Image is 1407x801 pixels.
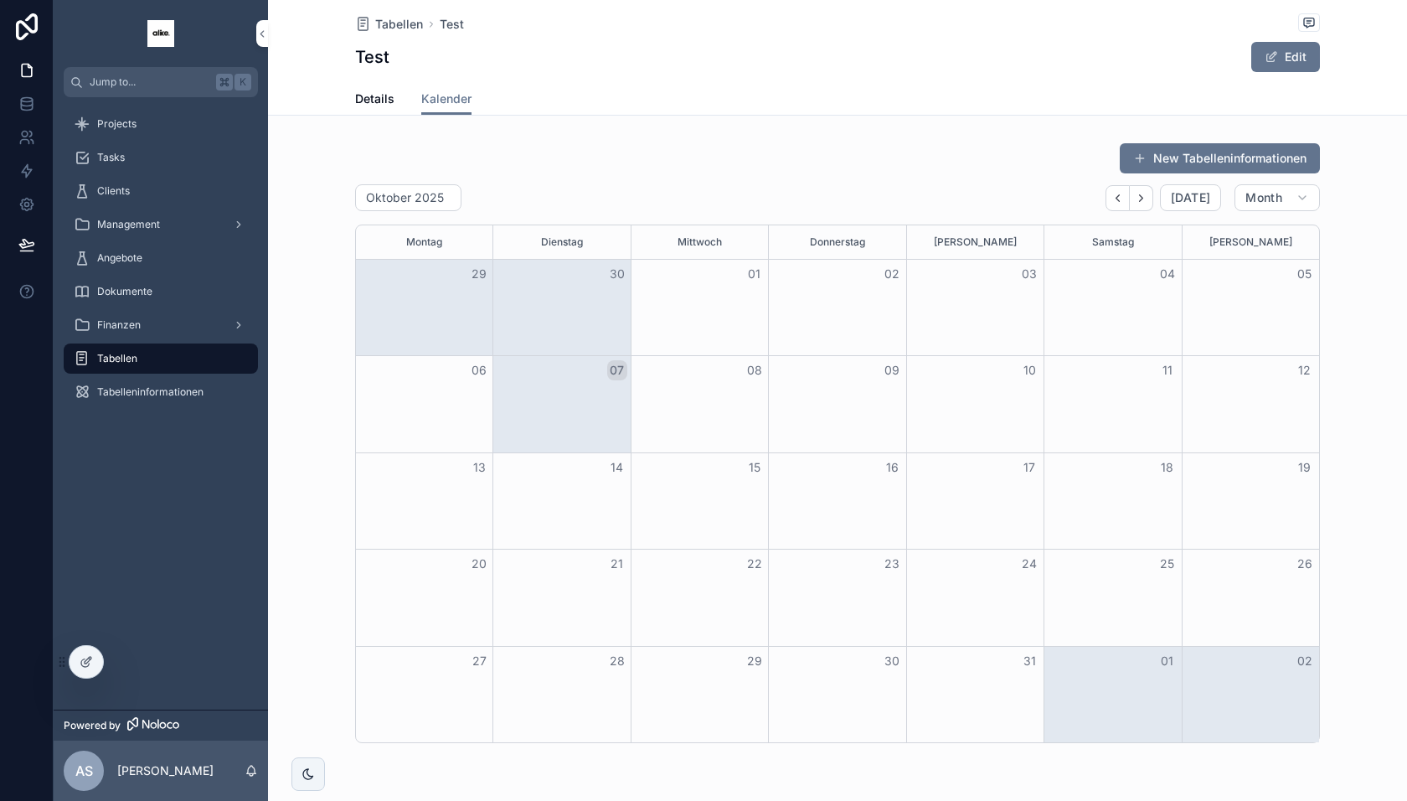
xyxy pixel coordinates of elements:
[1295,457,1315,478] button: 19
[1157,554,1178,574] button: 25
[882,554,902,574] button: 23
[745,264,765,284] button: 01
[355,16,423,33] a: Tabellen
[469,554,489,574] button: 20
[607,651,627,671] button: 28
[1130,185,1153,211] button: Next
[882,360,902,380] button: 09
[64,377,258,407] a: Tabelleninformationen
[1047,225,1178,259] div: Samstag
[607,360,627,380] button: 07
[355,45,389,69] h1: Test
[1157,360,1178,380] button: 11
[1120,143,1320,173] button: New Tabelleninformationen
[882,264,902,284] button: 02
[745,360,765,380] button: 08
[1157,264,1178,284] button: 04
[97,117,137,131] span: Projects
[469,360,489,380] button: 06
[1295,264,1315,284] button: 05
[97,318,141,332] span: Finanzen
[496,225,627,259] div: Dienstag
[355,90,394,107] span: Details
[97,385,204,399] span: Tabelleninformationen
[1295,360,1315,380] button: 12
[358,225,490,259] div: Montag
[1019,651,1039,671] button: 31
[355,225,1320,743] div: Month View
[1157,457,1178,478] button: 18
[634,225,765,259] div: Mittwoch
[355,84,394,117] a: Details
[97,251,142,265] span: Angebote
[1295,554,1315,574] button: 26
[1160,184,1221,211] button: [DATE]
[64,142,258,173] a: Tasks
[1251,42,1320,72] button: Edit
[64,310,258,340] a: Finanzen
[64,67,258,97] button: Jump to...K
[75,761,93,781] span: AS
[607,264,627,284] button: 30
[64,276,258,307] a: Dokumente
[90,75,209,89] span: Jump to...
[421,90,472,107] span: Kalender
[54,710,268,741] a: Powered by
[469,651,489,671] button: 27
[1185,225,1317,259] div: [PERSON_NAME]
[64,344,258,374] a: Tabellen
[64,243,258,273] a: Angebote
[910,225,1041,259] div: [PERSON_NAME]
[1019,264,1039,284] button: 03
[97,352,137,365] span: Tabellen
[745,554,765,574] button: 22
[97,218,160,231] span: Management
[54,97,268,429] div: scrollable content
[421,84,472,116] a: Kalender
[882,651,902,671] button: 30
[64,109,258,139] a: Projects
[366,189,444,206] h2: Oktober 2025
[64,176,258,206] a: Clients
[1105,185,1130,211] button: Back
[469,264,489,284] button: 29
[97,151,125,164] span: Tasks
[147,20,174,47] img: App logo
[1245,190,1282,205] span: Month
[97,184,130,198] span: Clients
[64,209,258,240] a: Management
[97,285,152,298] span: Dokumente
[440,16,464,33] a: Test
[1019,554,1039,574] button: 24
[1019,457,1039,478] button: 17
[236,75,250,89] span: K
[117,762,214,779] p: [PERSON_NAME]
[1019,360,1039,380] button: 10
[1295,651,1315,671] button: 02
[1234,184,1320,211] button: Month
[771,225,903,259] div: Donnerstag
[469,457,489,478] button: 13
[64,719,121,732] span: Powered by
[745,457,765,478] button: 15
[607,457,627,478] button: 14
[882,457,902,478] button: 16
[1171,190,1210,205] span: [DATE]
[375,16,423,33] span: Tabellen
[607,554,627,574] button: 21
[745,651,765,671] button: 29
[1157,651,1178,671] button: 01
